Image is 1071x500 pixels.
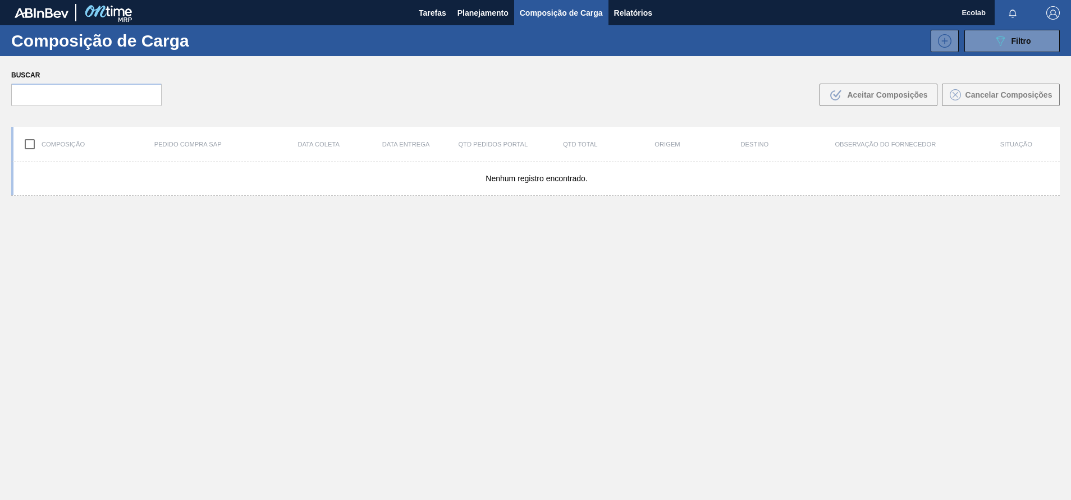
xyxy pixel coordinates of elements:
[925,30,959,52] div: Nova Composição
[537,141,624,148] div: Qtd Total
[42,141,85,148] font: Composição
[820,84,937,106] button: Aceitar Composições
[1046,6,1060,20] img: Logout
[798,141,973,148] div: Observação do Fornecedor
[486,174,587,183] span: Nenhum registro encontrado.
[11,34,196,47] h1: Composição de Carga
[15,8,68,18] img: TNhmsLtSVTkK8tSr43FrP2fwEKptu5GPRR3wAAAABJRU5ErkJggg==
[711,141,798,148] div: Destino
[11,67,162,84] label: Buscar
[362,141,449,148] div: Data entrega
[419,6,446,20] span: Tarefas
[520,6,603,20] span: Composição de Carga
[847,90,927,99] span: Aceitar Composições
[275,141,362,148] div: Data coleta
[457,6,509,20] span: Planejamento
[973,141,1060,148] div: Situação
[964,30,1060,52] button: Filtro
[942,84,1060,106] button: Cancelar Composições
[624,141,711,148] div: Origem
[995,5,1031,21] button: Notificações
[965,90,1052,99] span: Cancelar Composições
[450,141,537,148] div: Qtd Pedidos Portal
[1012,36,1031,45] span: Filtro
[100,141,275,148] div: Pedido Compra SAP
[614,6,652,20] span: Relatórios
